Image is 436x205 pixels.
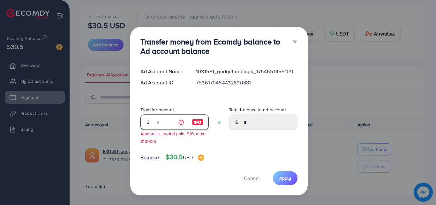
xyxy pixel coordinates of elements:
h3: Transfer money from Ecomdy balance to Ad account balance [140,37,287,56]
span: Apply [279,175,291,181]
span: USD [183,154,193,161]
small: Amount is invalid (min: $10, max: $10000) [140,130,206,144]
img: image [198,154,204,161]
label: Total balance in ad account [229,106,286,113]
button: Cancel [236,171,268,185]
label: Transfer amount [140,106,174,113]
div: Ad Account ID [135,79,191,86]
button: Apply [273,171,297,185]
div: 7536170454432890881 [191,79,302,86]
div: 1031581_gadgetmaniapk_1754651455109 [191,68,302,75]
span: Balance: [140,154,161,161]
img: image [192,118,203,126]
div: Ad Account Name [135,68,191,75]
span: Cancel [244,175,260,182]
h4: $30.5 [166,153,204,161]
